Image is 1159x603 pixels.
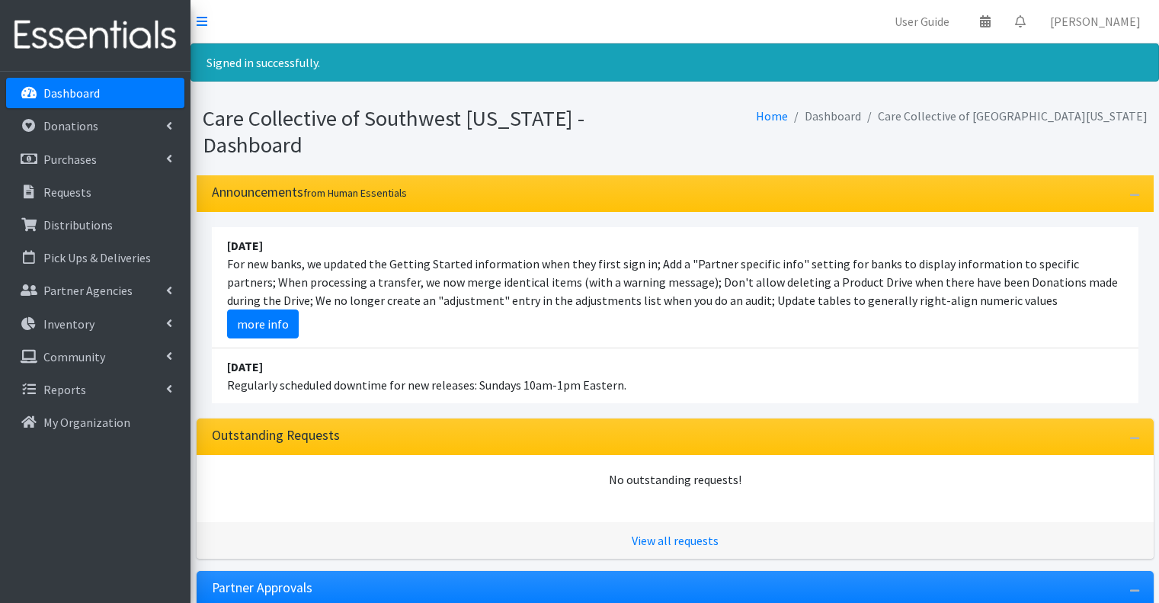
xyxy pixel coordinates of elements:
strong: [DATE] [227,238,263,253]
div: Signed in successfully. [190,43,1159,82]
p: Community [43,349,105,364]
a: Home [756,108,788,123]
a: Dashboard [6,78,184,108]
p: Distributions [43,217,113,233]
p: My Organization [43,415,130,430]
a: Community [6,342,184,372]
h3: Outstanding Requests [212,428,340,444]
p: Inventory [43,316,94,332]
a: My Organization [6,407,184,438]
a: Distributions [6,210,184,240]
a: Requests [6,177,184,207]
a: Purchases [6,144,184,175]
a: Inventory [6,309,184,339]
a: User Guide [882,6,962,37]
p: Requests [43,184,91,200]
a: Partner Agencies [6,275,184,306]
h1: Care Collective of Southwest [US_STATE] - Dashboard [203,105,670,158]
small: from Human Essentials [303,186,407,200]
h3: Announcements [212,184,407,200]
p: Purchases [43,152,97,167]
li: Care Collective of [GEOGRAPHIC_DATA][US_STATE] [861,105,1148,127]
strong: [DATE] [227,359,263,374]
li: Dashboard [788,105,861,127]
a: Reports [6,374,184,405]
a: Pick Ups & Deliveries [6,242,184,273]
p: Dashboard [43,85,100,101]
p: Partner Agencies [43,283,133,298]
h3: Partner Approvals [212,580,312,596]
a: [PERSON_NAME] [1038,6,1153,37]
p: Pick Ups & Deliveries [43,250,151,265]
a: Donations [6,111,184,141]
img: HumanEssentials [6,10,184,61]
li: For new banks, we updated the Getting Started information when they first sign in; Add a "Partner... [212,227,1138,348]
li: Regularly scheduled downtime for new releases: Sundays 10am-1pm Eastern. [212,348,1138,403]
div: No outstanding requests! [212,470,1138,489]
p: Donations [43,118,98,133]
a: View all requests [632,533,719,548]
p: Reports [43,382,86,397]
a: more info [227,310,299,338]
